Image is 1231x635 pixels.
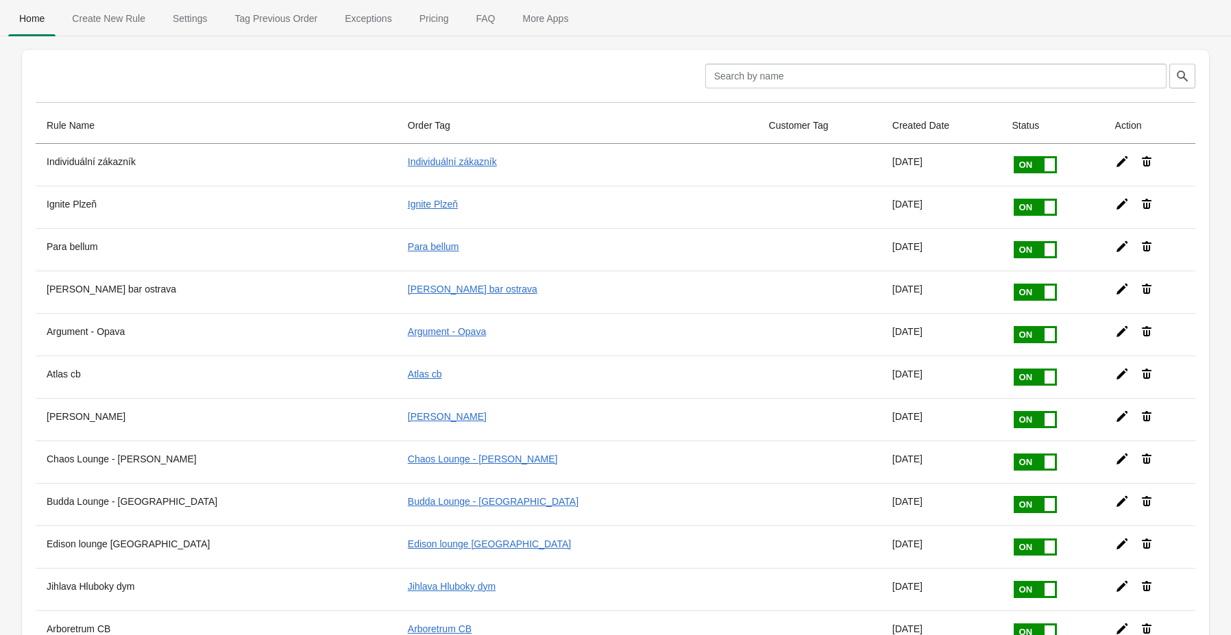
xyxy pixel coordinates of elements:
span: FAQ [465,6,506,31]
span: Home [8,6,56,31]
button: Home [5,1,58,36]
td: [DATE] [881,356,1001,398]
th: Para bellum [36,228,397,271]
th: Argument - Opava [36,313,397,356]
td: [DATE] [881,186,1001,228]
td: [DATE] [881,228,1001,271]
span: Exceptions [334,6,402,31]
a: Para bellum [408,241,459,252]
th: Budda Lounge - [GEOGRAPHIC_DATA] [36,483,397,525]
span: Settings [162,6,219,31]
th: Chaos Lounge - [PERSON_NAME] [36,440,397,483]
span: Pricing [409,6,460,31]
td: [DATE] [881,525,1001,568]
a: Argument - Opava [408,326,486,337]
a: Budda Lounge - [GEOGRAPHIC_DATA] [408,496,578,507]
a: Atlas cb [408,369,442,379]
input: Search by name [705,64,1167,88]
td: [DATE] [881,568,1001,610]
td: [DATE] [881,398,1001,440]
td: [DATE] [881,483,1001,525]
th: Edison lounge [GEOGRAPHIC_DATA] [36,525,397,568]
th: [PERSON_NAME] bar ostrava [36,271,397,313]
th: Order Tag [397,108,758,144]
th: Atlas cb [36,356,397,398]
a: [PERSON_NAME] [408,411,487,422]
th: Created Date [881,108,1001,144]
button: Settings [159,1,221,36]
th: Status [1001,108,1104,144]
td: [DATE] [881,144,1001,186]
th: Jihlava Hluboky dym [36,568,397,610]
td: [DATE] [881,271,1001,313]
a: Edison lounge [GEOGRAPHIC_DATA] [408,538,571,549]
a: Arboretrum CB [408,623,472,634]
a: [PERSON_NAME] bar ostrava [408,284,537,295]
th: Rule Name [36,108,397,144]
span: Tag Previous Order [224,6,329,31]
th: [PERSON_NAME] [36,398,397,440]
th: Customer Tag [758,108,881,144]
td: [DATE] [881,313,1001,356]
a: Ignite Plzeň [408,199,458,210]
th: Individuální zákazník [36,144,397,186]
span: More Apps [511,6,579,31]
th: Action [1104,108,1195,144]
th: Ignite Plzeň [36,186,397,228]
a: Individuální zákazník [408,156,497,167]
td: [DATE] [881,440,1001,483]
a: Jihlava Hluboky dym [408,581,496,592]
a: Chaos Lounge - [PERSON_NAME] [408,453,558,464]
span: Create New Rule [61,6,156,31]
button: Create_New_Rule [58,1,159,36]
